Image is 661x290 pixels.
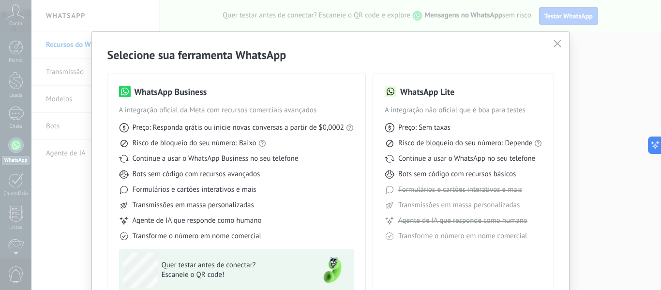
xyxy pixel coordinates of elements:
h2: Selecione sua ferramenta WhatsApp [107,47,554,62]
h3: WhatsApp Lite [400,86,454,98]
span: Bots sem código com recursos avançados [133,169,260,179]
span: Risco de bloqueio do seu número: Depende [398,138,533,148]
span: Agente de IA que responde como humano [398,216,527,226]
span: Formulários e cartões interativos e mais [133,185,256,195]
span: A integração não oficial que é boa para testes [385,106,542,115]
span: Transforme o número em nome comercial [133,231,261,241]
span: A integração oficial da Meta com recursos comerciais avançados [119,106,354,115]
span: Transmissões em massa personalizadas [133,200,254,210]
span: Risco de bloqueio do seu número: Baixo [133,138,256,148]
h3: WhatsApp Business [135,86,207,98]
span: Quer testar antes de conectar? [162,260,303,270]
span: Preço: Responda grátis ou inicie novas conversas a partir de $0,0002 [133,123,344,133]
span: Transforme o número em nome comercial [398,231,527,241]
span: Escaneie o QR code! [162,270,303,280]
span: Agente de IA que responde como humano [133,216,262,226]
span: Preço: Sem taxas [398,123,451,133]
span: Continue a usar o WhatsApp Business no seu telefone [133,154,299,164]
span: Bots sem código com recursos básicos [398,169,516,179]
span: Continue a usar o WhatsApp no seu telefone [398,154,535,164]
img: green-phone.png [315,253,350,288]
span: Transmissões em massa personalizadas [398,200,520,210]
span: Formulários e cartões interativos e mais [398,185,522,195]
